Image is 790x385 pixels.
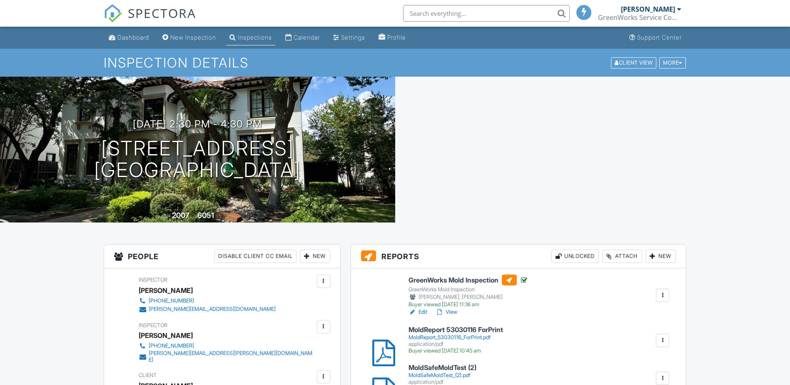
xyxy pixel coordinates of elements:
[149,306,276,312] div: [PERSON_NAME][EMAIL_ADDRESS][DOMAIN_NAME]
[294,34,320,41] div: Calendar
[172,211,189,220] div: 2007
[117,34,149,41] div: Dashboard
[162,213,171,219] span: Built
[409,275,528,308] a: GreenWorks Mold Inspection GreenWorks Mold Inspection [PERSON_NAME], [PERSON_NAME] Buyer viewed [...
[409,286,528,293] div: GreenWorks Mold Inspection
[104,55,687,70] h1: Inspection Details
[139,277,167,283] span: Inspector
[139,372,157,378] span: Client
[139,297,276,305] a: [PHONE_NUMBER]
[105,30,152,45] a: Dashboard
[611,57,656,68] div: Client View
[351,245,686,268] h3: Reports
[409,301,528,308] div: Buyer viewed [DATE] 11:36 am
[104,4,122,22] img: The Best Home Inspection Software - Spectora
[149,342,194,349] div: [PHONE_NUMBER]
[387,34,406,41] div: Profile
[159,30,219,45] a: New Inspection
[403,5,570,22] input: Search everything...
[551,250,599,263] div: Unlocked
[94,137,301,182] h1: [STREET_ADDRESS] [GEOGRAPHIC_DATA]
[409,308,427,316] a: Edit
[659,57,686,68] div: More
[214,250,297,263] div: Disable Client CC Email
[637,34,682,41] div: Support Center
[409,372,481,379] div: MoldSafeMoldTest_(2).pdf
[409,341,503,347] div: application/pdf
[139,350,315,363] a: [PERSON_NAME][EMAIL_ADDRESS][PERSON_NAME][DOMAIN_NAME]
[128,4,196,22] span: SPECTORA
[626,30,685,45] a: Support Center
[139,305,276,313] a: [PERSON_NAME][EMAIL_ADDRESS][DOMAIN_NAME]
[197,211,214,220] div: 6051
[139,284,193,297] div: [PERSON_NAME]
[139,329,193,342] div: [PERSON_NAME]
[139,342,315,350] a: [PHONE_NUMBER]
[409,326,503,354] a: MoldReport 53030116 ForPrint MoldReport_53030116_ForPrint.pdf application/pdf Buyer viewed [DATE]...
[226,30,275,45] a: Inspections
[149,297,194,304] div: [PHONE_NUMBER]
[409,334,503,341] div: MoldReport_53030116_ForPrint.pdf
[409,293,528,301] div: [PERSON_NAME], [PERSON_NAME]
[375,30,409,45] a: Profile
[610,59,658,65] a: Client View
[436,308,457,316] a: View
[139,322,167,328] span: Inspector
[282,30,323,45] a: Calendar
[104,245,340,268] h3: People
[133,118,262,130] h3: [DATE] 2:30 pm - 4:30 pm
[602,250,642,263] div: Attach
[598,13,681,22] div: GreenWorks Service Company
[409,364,481,372] h6: MoldSafeMoldTest (2)
[238,34,272,41] div: Inspections
[300,250,330,263] div: New
[341,34,365,41] div: Settings
[170,34,216,41] div: New Inspection
[215,213,227,219] span: sq. ft.
[104,11,196,29] a: SPECTORA
[330,30,369,45] a: Settings
[409,326,503,334] h6: MoldReport 53030116 ForPrint
[409,275,528,285] h6: GreenWorks Mold Inspection
[409,347,503,354] div: Buyer viewed [DATE] 10:45 am
[149,350,315,363] div: [PERSON_NAME][EMAIL_ADDRESS][PERSON_NAME][DOMAIN_NAME]
[621,5,675,13] div: [PERSON_NAME]
[645,250,676,263] div: New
